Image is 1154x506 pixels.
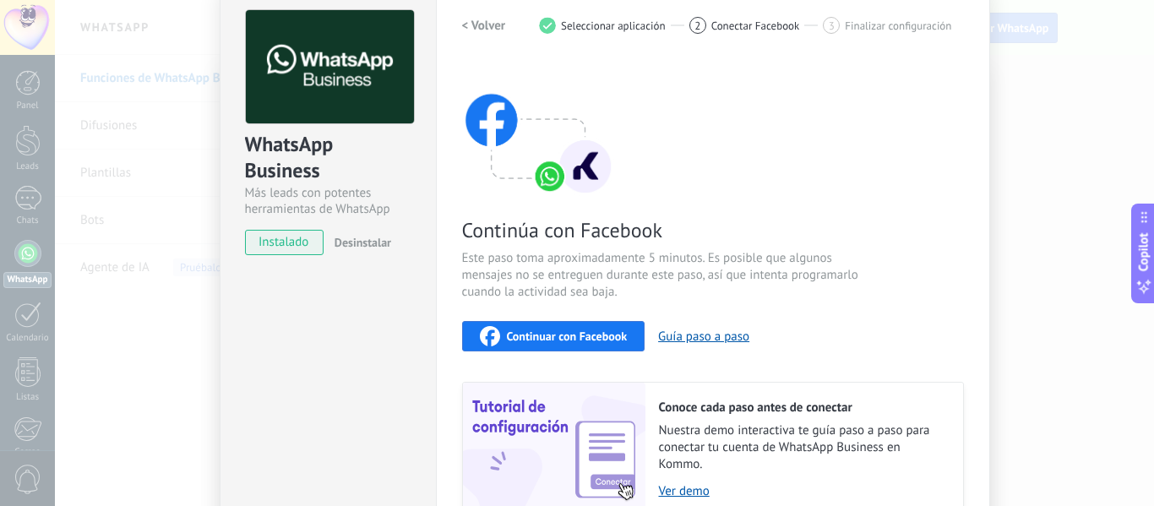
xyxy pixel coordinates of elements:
button: < Volver [462,10,506,41]
span: 3 [829,19,835,33]
span: Conectar Facebook [711,19,800,32]
img: logo_main.png [246,10,414,124]
button: Continuar con Facebook [462,321,645,351]
button: Desinstalar [328,230,391,255]
button: Guía paso a paso [658,329,749,345]
a: Ver demo [659,483,946,499]
span: instalado [246,230,323,255]
span: Seleccionar aplicación [561,19,666,32]
div: WhatsApp Business [245,131,411,185]
h2: < Volver [462,18,506,34]
span: Continuar con Facebook [507,330,628,342]
span: Copilot [1135,232,1152,271]
img: connect with facebook [462,61,614,196]
span: 2 [694,19,700,33]
span: Finalizar configuración [845,19,951,32]
span: Continúa con Facebook [462,217,864,243]
span: Este paso toma aproximadamente 5 minutos. Es posible que algunos mensajes no se entreguen durante... [462,250,864,301]
div: Más leads con potentes herramientas de WhatsApp [245,185,411,217]
h2: Conoce cada paso antes de conectar [659,400,946,416]
span: Desinstalar [335,235,391,250]
span: Nuestra demo interactiva te guía paso a paso para conectar tu cuenta de WhatsApp Business en Kommo. [659,422,946,473]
